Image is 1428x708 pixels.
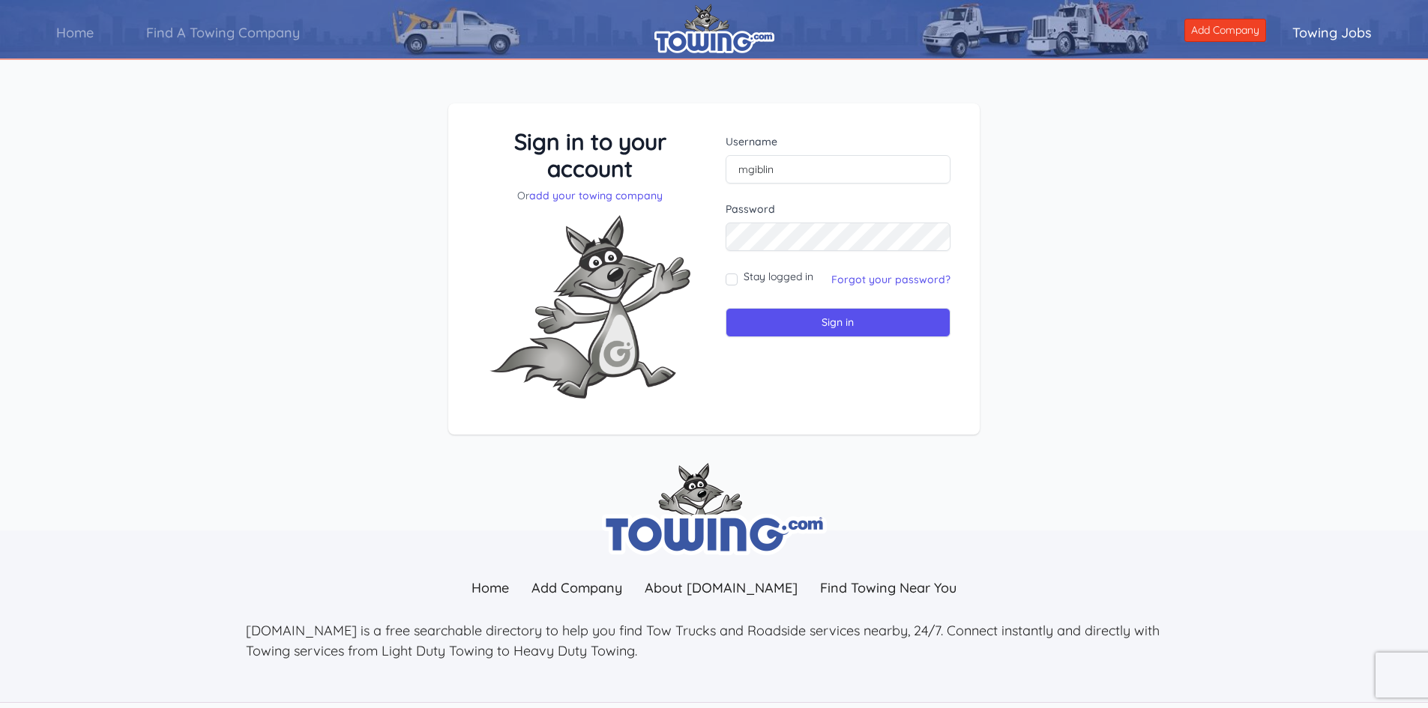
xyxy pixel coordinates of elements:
p: Or [477,188,703,203]
h3: Sign in to your account [477,128,703,182]
label: Username [726,134,951,149]
p: [DOMAIN_NAME] is a free searchable directory to help you find Tow Trucks and Roadside services ne... [246,620,1183,661]
a: Add Company [520,572,633,604]
a: add your towing company [529,189,663,202]
a: Towing Jobs [1266,11,1398,54]
a: Home [30,11,120,54]
label: Stay logged in [744,269,813,284]
a: Find Towing Near You [809,572,968,604]
input: Sign in [726,308,951,337]
img: Fox-Excited.png [477,203,702,411]
a: Add Company [1184,19,1266,42]
label: Password [726,202,951,217]
img: logo.png [654,4,774,53]
img: towing [602,463,827,555]
a: Find A Towing Company [120,11,326,54]
a: Home [460,572,520,604]
a: Forgot your password? [831,273,951,286]
a: About [DOMAIN_NAME] [633,572,809,604]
